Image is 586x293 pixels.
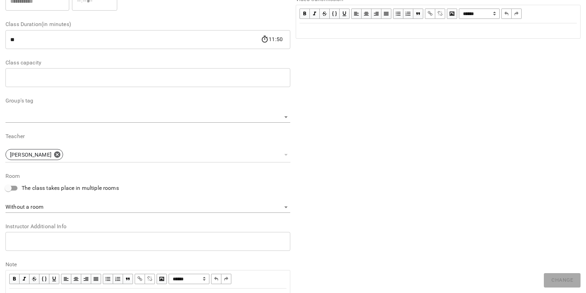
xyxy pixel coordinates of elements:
[211,274,221,284] button: Undo
[123,274,133,284] button: Blockquote
[459,9,500,19] span: Normal
[10,151,51,159] p: [PERSON_NAME]
[310,9,320,19] button: Italic
[371,9,381,19] button: Align Right
[403,9,413,19] button: OL
[81,274,91,284] button: Align Right
[49,274,59,284] button: Underline
[113,274,123,284] button: OL
[91,274,101,284] button: Align Justify
[169,274,209,284] select: Block type
[447,9,457,19] button: Image
[320,9,330,19] button: Strikethrough
[29,274,39,284] button: Strikethrough
[300,9,310,19] button: Bold
[61,274,71,284] button: Align Left
[5,262,290,267] label: Note
[351,9,362,19] button: Align Left
[135,274,145,284] button: Link
[5,60,290,65] label: Class capacity
[5,147,290,162] div: [PERSON_NAME]
[5,134,290,139] label: Teacher
[39,274,49,284] button: Monospace
[169,274,209,284] span: Normal
[459,9,500,19] select: Block type
[5,22,290,27] label: Class Duration(in minutes)
[20,274,29,284] button: Italic
[393,9,403,19] button: UL
[5,224,290,229] label: Instructor Additional Info
[103,274,113,284] button: UL
[5,149,63,160] div: [PERSON_NAME]
[413,9,423,19] button: Blockquote
[71,274,81,284] button: Align Center
[340,9,350,19] button: Underline
[9,274,20,284] button: Bold
[381,9,391,19] button: Align Justify
[5,173,290,179] label: Room
[296,24,580,38] div: Edit text
[221,274,231,284] button: Redo
[157,274,167,284] button: Image
[501,9,512,19] button: Undo
[330,9,340,19] button: Monospace
[22,184,119,192] span: The class takes place in multiple rooms
[425,9,435,19] button: Link
[145,274,155,284] button: Remove Link
[5,202,290,213] div: Without a room
[362,9,371,19] button: Align Center
[5,98,290,103] label: Group's tag
[512,9,522,19] button: Redo
[435,9,445,19] button: Remove Link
